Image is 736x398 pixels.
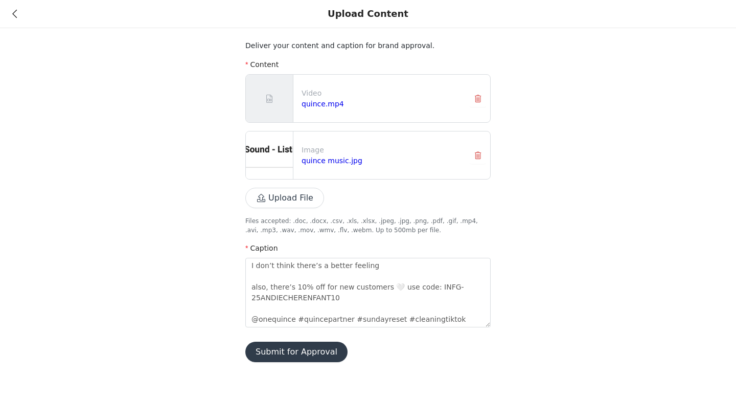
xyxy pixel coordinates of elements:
label: Caption [245,244,278,252]
span: Upload File [245,194,324,203]
p: Image [302,145,462,156]
img: file [246,131,293,179]
a: quince music.jpg [302,157,362,165]
button: Submit for Approval [245,342,348,362]
p: Video [302,88,462,99]
button: Upload File [245,188,324,208]
div: Upload Content [328,8,408,19]
p: Deliver your content and caption for brand approval. [245,40,491,51]
label: Content [245,60,279,69]
a: quince.mp4 [302,100,344,108]
p: Files accepted: .doc, .docx, .csv, .xls, .xlsx, .jpeg, .jpg, .png, .pdf, .gif, .mp4, .avi, .mp3, ... [245,216,491,235]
